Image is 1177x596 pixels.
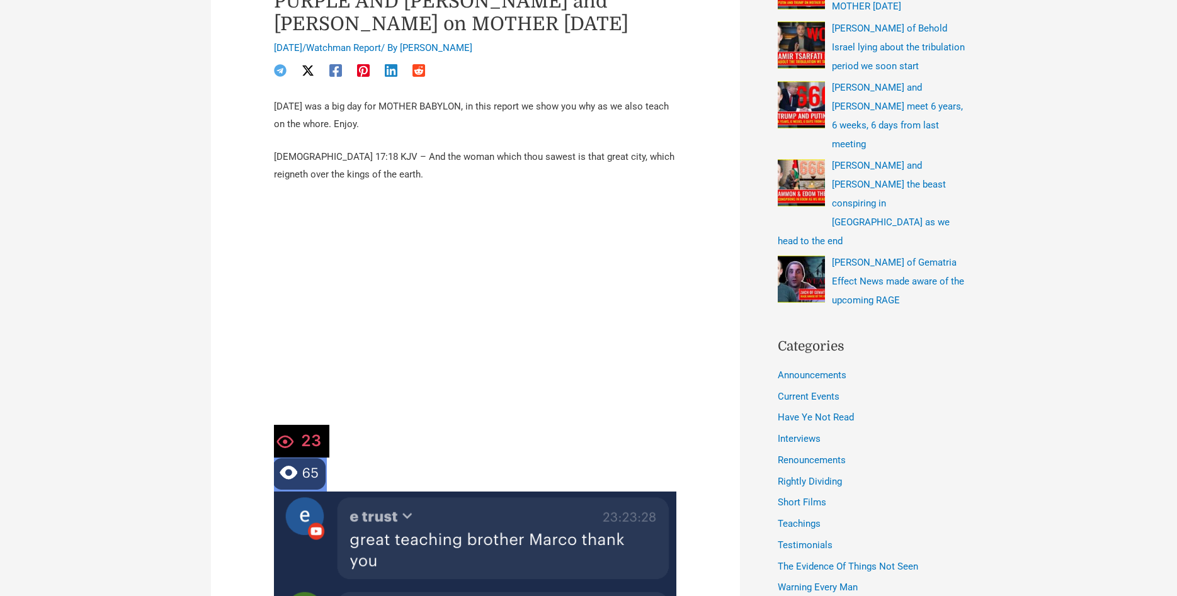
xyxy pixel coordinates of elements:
a: Announcements [778,369,846,381]
iframe: purple-and-scarlet-putin-and-trump-on-mother-babylon-day-Aug-16-2025-restream [274,198,677,425]
span: [DATE] [274,42,302,53]
a: [PERSON_NAME] of Behold Israel lying about the tribulation period we soon start [832,23,965,72]
div: / / By [274,42,677,55]
a: Warning Every Man [778,582,858,593]
p: [DATE] was a big day for MOTHER BABYLON, in this report we show you why as we also teach on the w... [274,98,677,133]
a: Testimonials [778,539,833,551]
a: [PERSON_NAME] and [PERSON_NAME] meet 6 years, 6 weeks, 6 days from last meeting [832,82,963,150]
a: Renouncements [778,454,846,466]
a: Short Films [778,497,826,508]
a: [PERSON_NAME] of Gematria Effect News made aware of the upcoming RAGE [832,257,964,306]
a: Interviews [778,433,821,444]
h2: Categories [778,337,967,357]
a: The Evidence Of Things Not Seen [778,561,918,572]
a: Telegram [274,64,287,77]
a: Rightly Dividing [778,476,842,487]
p: [DEMOGRAPHIC_DATA] 17:18 KJV – And the woman which thou sawest is that great city, which reigneth... [274,149,677,184]
a: [PERSON_NAME] [400,42,472,53]
a: Facebook [329,64,342,77]
a: Teachings [778,518,821,529]
a: Twitter / X [302,64,314,77]
a: Linkedin [385,64,397,77]
a: Watchman Report [306,42,381,53]
a: Pinterest [357,64,370,77]
a: [PERSON_NAME] and [PERSON_NAME] the beast conspiring in [GEOGRAPHIC_DATA] as we head to the end [778,160,950,247]
a: Current Events [778,391,839,402]
a: Reddit [412,64,425,77]
a: Have Ye Not Read [778,412,854,423]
